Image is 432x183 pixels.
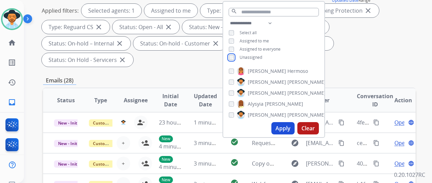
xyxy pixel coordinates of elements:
mat-icon: close [118,56,126,64]
button: + [117,157,130,170]
p: New [159,156,173,163]
div: Type: Reguard CS [42,20,110,34]
span: 4 minutes ago [159,143,195,150]
mat-icon: content_copy [338,140,345,146]
button: + [117,136,130,150]
span: 3 minutes ago [194,160,230,167]
img: avatar [2,10,22,29]
mat-icon: list_alt [8,58,16,67]
div: Assigned to me [144,4,198,17]
button: Clear [297,122,319,134]
span: Hermoso [287,68,308,75]
mat-icon: person_add [141,159,149,168]
span: [PERSON_NAME][EMAIL_ADDRESS][PERSON_NAME][DOMAIN_NAME] [306,159,334,168]
div: Type: Shipping Protection [289,4,379,17]
mat-icon: check_circle [230,158,239,167]
span: 23 hours ago [159,119,193,126]
span: New - Initial [54,140,86,147]
span: [PERSON_NAME] [287,112,326,118]
span: [PERSON_NAME] [248,112,286,118]
mat-icon: content_copy [338,160,345,167]
th: Action [381,88,416,112]
span: Type [94,96,107,104]
mat-icon: home [8,39,16,47]
span: [PERSON_NAME] [287,90,326,96]
span: [PERSON_NAME] [248,79,286,86]
p: New [159,135,173,142]
span: Assigned to me [240,38,269,44]
span: Copy of Invoice for claim [252,160,315,167]
p: Applied filters: [42,6,79,15]
span: Open [394,139,408,147]
div: Status: On-hold - Customer [133,37,227,50]
mat-icon: language [408,140,414,146]
mat-icon: close [116,39,124,48]
button: Apply [271,122,295,134]
span: Open [394,159,408,168]
div: Status: Open - All [112,20,179,34]
mat-icon: language [408,119,414,126]
span: + [122,159,125,168]
mat-icon: close [364,6,372,15]
div: Status: New - Initial [182,20,254,34]
mat-icon: inbox [8,98,16,106]
mat-icon: language [408,160,414,167]
div: Selected agents: 1 [81,4,141,17]
span: Updated Date [194,92,217,108]
mat-icon: content_copy [373,119,379,126]
span: Customer Support [89,160,133,168]
mat-icon: explore [291,159,299,168]
mat-icon: content_copy [373,140,379,146]
span: Unassigned [240,54,262,60]
span: Customer Support [89,140,133,147]
div: Type: Customer Support [200,4,287,17]
mat-icon: search [231,8,237,14]
div: Status: On Hold - Servicers [42,53,133,67]
span: 4 minutes ago [159,163,195,171]
span: 1 minute ago [194,119,228,126]
span: [PERSON_NAME] [265,101,303,107]
span: New - Initial [54,160,86,168]
mat-icon: person_remove [137,118,145,127]
span: Assignee [124,96,148,104]
span: Status [57,96,75,104]
div: Status: On-hold – Internal [42,37,131,50]
p: Emails (28) [43,76,76,85]
span: Conversation ID [357,92,393,108]
span: Assigned to everyone [240,46,281,52]
span: 3 minutes ago [194,139,230,147]
span: Initial Date [159,92,183,108]
span: Select all [240,30,257,36]
span: New - Initial [54,119,86,127]
mat-icon: content_copy [338,119,345,126]
mat-icon: explore [291,139,299,147]
span: [EMAIL_ADDRESS][DOMAIN_NAME] [306,139,334,147]
mat-icon: close [95,23,103,31]
mat-icon: content_copy [373,160,379,167]
span: Open [394,118,408,127]
span: Customer Support [89,119,133,127]
mat-icon: check_circle [230,138,239,146]
span: + [122,139,125,147]
mat-icon: close [212,39,220,48]
mat-icon: close [164,23,173,31]
mat-icon: history [8,78,16,87]
img: agent-avatar [121,120,125,125]
span: [PERSON_NAME] [248,90,286,96]
span: Alysyia [248,101,264,107]
span: [PERSON_NAME] [248,68,286,75]
p: 0.20.1027RC [394,171,425,179]
span: [PERSON_NAME] [287,79,326,86]
mat-icon: person_add [141,139,149,147]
